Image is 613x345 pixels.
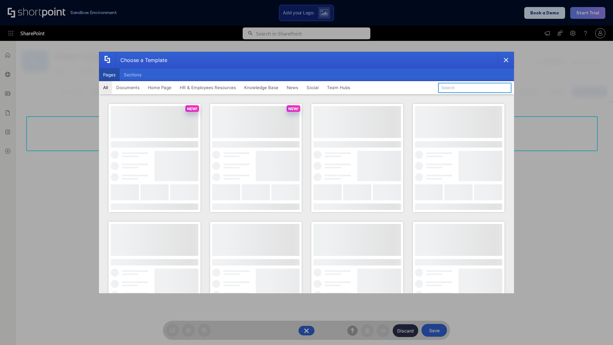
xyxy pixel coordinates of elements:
button: Documents [112,81,144,94]
p: NEW! [187,106,197,111]
p: NEW! [288,106,299,111]
button: Home Page [144,81,176,94]
button: HR & Employees Resources [176,81,240,94]
input: Search [438,83,511,93]
button: News [283,81,302,94]
button: Team Hubs [323,81,354,94]
div: template selector [99,52,514,293]
iframe: Chat Widget [581,314,613,345]
button: All [99,81,112,94]
button: Knowledge Base [240,81,283,94]
div: Choose a Template [115,52,167,68]
button: Pages [99,68,120,81]
button: Social [302,81,323,94]
button: Sections [120,68,146,81]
